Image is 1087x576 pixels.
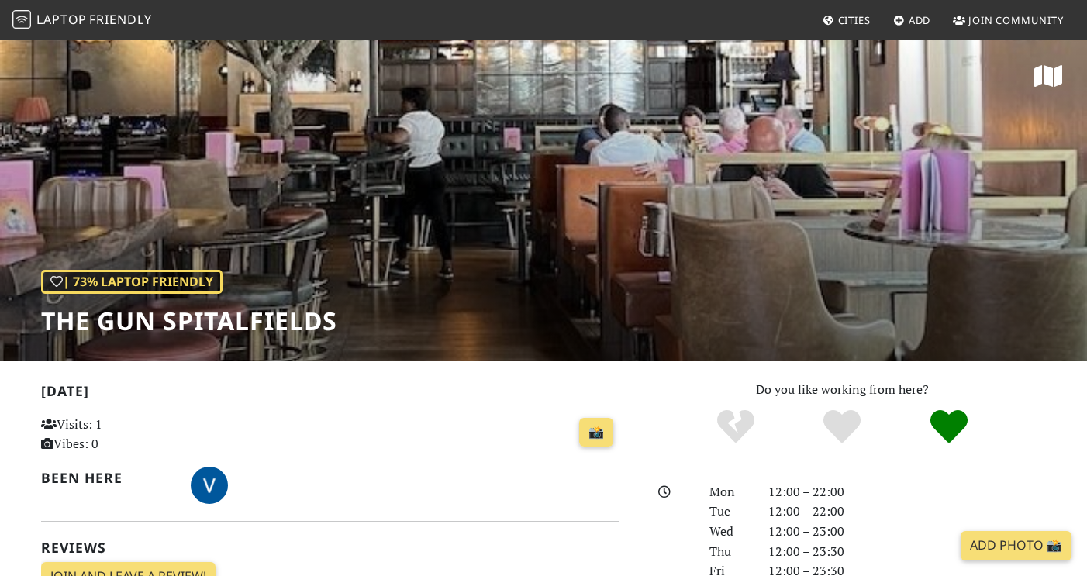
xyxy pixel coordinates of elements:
div: 12:00 – 22:00 [759,482,1055,502]
p: Visits: 1 Vibes: 0 [41,415,222,454]
span: Friendly [89,11,151,28]
span: Veronica Hendrikz [191,475,228,492]
div: Tue [700,502,759,522]
div: 12:00 – 23:30 [759,542,1055,562]
div: Definitely! [895,408,1002,447]
span: Cities [838,13,871,27]
h1: The Gun Spitalfields [41,306,337,336]
span: Add [909,13,931,27]
h2: Reviews [41,540,619,556]
span: Laptop [36,11,87,28]
h2: [DATE] [41,383,619,405]
img: LaptopFriendly [12,10,31,29]
a: Cities [816,6,877,34]
div: 12:00 – 23:00 [759,522,1055,542]
div: Mon [700,482,759,502]
a: Add [887,6,937,34]
a: Add Photo 📸 [961,531,1071,560]
div: Yes [789,408,895,447]
a: Join Community [947,6,1070,34]
div: 12:00 – 22:00 [759,502,1055,522]
h2: Been here [41,470,172,486]
div: Wed [700,522,759,542]
img: 3230-veronica.jpg [191,467,228,504]
div: | 73% Laptop Friendly [41,270,223,295]
span: Join Community [968,13,1064,27]
a: 📸 [579,418,613,447]
div: Thu [700,542,759,562]
a: LaptopFriendly LaptopFriendly [12,7,152,34]
div: No [682,408,789,447]
p: Do you like working from here? [638,380,1046,400]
